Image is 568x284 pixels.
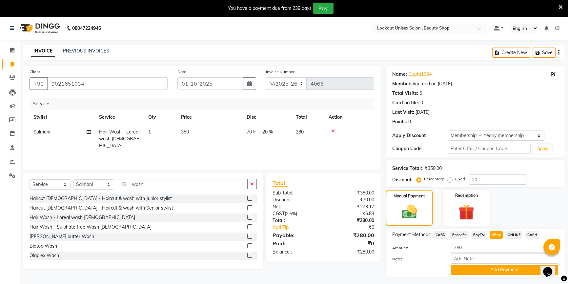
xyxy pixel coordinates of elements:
[268,217,323,224] div: Total:
[416,109,430,116] div: [DATE]
[47,77,168,90] input: Search by Name/Mobile/Email/Code
[181,129,189,135] span: 350
[387,256,446,262] label: Note:
[540,258,561,277] iframe: chat widget
[313,3,334,14] button: Pay
[323,239,379,247] div: ₹0
[95,110,144,125] th: Service
[268,239,323,247] div: Paid:
[392,109,414,116] div: Last Visit:
[30,243,57,250] div: Biotop Wash
[392,80,421,87] div: Membership:
[243,110,292,125] th: Disc
[30,110,95,125] th: Stylist
[177,69,186,75] label: Date
[323,217,379,224] div: ₹280.00
[262,129,273,135] span: 20 %
[63,48,109,54] a: PREVIOUS INVOICES
[323,231,379,239] div: ₹280.00
[490,231,503,239] span: GPay
[30,77,48,90] button: +91
[30,69,40,75] label: Client
[392,99,419,106] div: Card on file:
[323,210,379,217] div: ₹6.83
[408,71,432,78] a: Gupta1034
[268,224,333,231] a: Add Tip
[17,19,62,37] img: logo
[455,193,478,198] label: Redemption
[392,118,407,125] div: Points:
[247,129,256,135] span: 70 F
[286,211,296,216] span: 2.5%
[30,205,173,212] div: Haircut [DEMOGRAPHIC_DATA] - Haircut & wash with Senior stylist
[387,245,446,251] label: Amount:
[408,118,411,125] div: 0
[72,19,101,37] b: 08047224946
[392,90,418,97] div: Total Visits:
[119,179,248,189] input: Search or Scan
[268,203,323,210] div: Net:
[292,110,325,125] th: Total
[420,99,423,106] div: 0
[392,231,431,238] span: Payment Methods
[425,165,442,172] div: ₹350.00
[296,129,304,135] span: 280
[268,190,323,196] div: Sub Total:
[266,69,294,75] label: Invoice Number
[392,132,448,139] div: Apply Discount
[30,233,94,240] div: [PERSON_NAME] butter Wash
[533,48,556,58] button: Save
[273,180,288,187] span: Total
[268,231,323,239] div: Payable:
[30,224,152,231] div: Hair Wash - Sulphate free Wash [DEMOGRAPHIC_DATA]
[268,249,323,255] div: Balance :
[325,110,374,125] th: Action
[177,110,243,125] th: Price
[454,202,479,222] img: _gift.svg
[30,252,59,259] div: Olaplex Wash
[419,90,422,97] div: 5
[144,110,177,125] th: Qty
[323,249,379,255] div: ₹280.00
[450,231,469,239] span: PhonePe
[392,71,407,78] div: Name:
[533,144,552,154] button: Apply
[505,231,522,239] span: ONLINE
[268,210,323,217] div: ( )
[392,176,413,183] div: Discount:
[451,254,558,264] input: Add Note
[448,144,531,154] input: Enter Offer / Coupon Code
[397,203,422,220] img: _cash.svg
[268,196,323,203] div: Discount:
[273,211,285,216] span: CGST
[455,176,465,182] label: Fixed
[323,196,379,203] div: ₹70.00
[323,203,379,210] div: ₹273.17
[99,129,139,149] span: Hair Wash - Loreal wash [DEMOGRAPHIC_DATA]
[433,231,447,239] span: CARD
[148,129,151,135] span: 1
[451,265,558,275] button: Add Payment
[394,193,425,199] label: Manual Payment
[30,98,379,110] div: Services
[392,145,448,152] div: Coupon Code
[30,214,135,221] div: Hair Wash - Loreal wash [DEMOGRAPHIC_DATA]
[424,176,445,182] label: Percentage
[33,129,50,135] span: Salmani
[471,231,487,239] span: PayTM
[323,190,379,196] div: ₹350.00
[258,129,260,135] span: |
[31,45,55,57] a: INVOICE
[228,5,312,12] div: You have a payment due from 239 days
[525,231,539,239] span: CASH
[451,243,558,253] input: Amount
[333,224,379,231] div: ₹0
[392,165,422,172] div: Service Total:
[492,48,530,58] button: Create New
[30,195,172,202] div: Haircut [DEMOGRAPHIC_DATA] - Haircut & wash with Junior stylist
[422,80,452,87] div: end on [DATE]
